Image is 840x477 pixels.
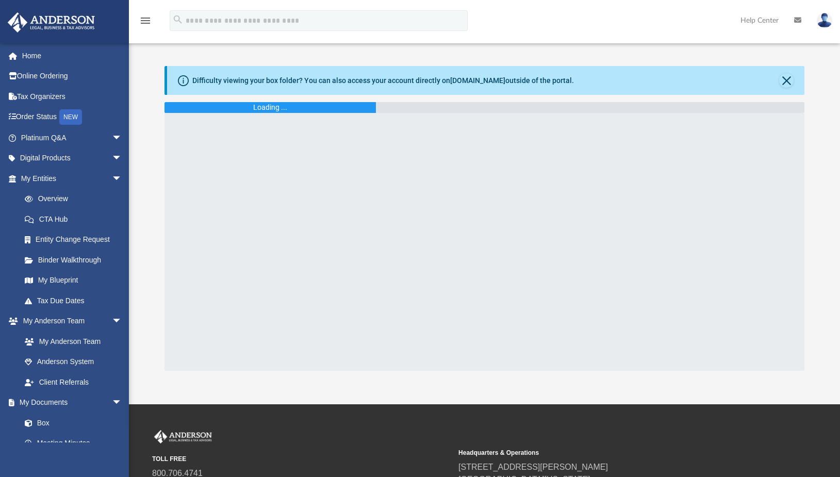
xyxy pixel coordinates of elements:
span: arrow_drop_down [112,148,133,169]
img: User Pic [817,13,832,28]
a: Tax Organizers [7,86,138,107]
div: Difficulty viewing your box folder? You can also access your account directly on outside of the p... [192,75,574,86]
a: Binder Walkthrough [14,250,138,270]
a: My Anderson Teamarrow_drop_down [7,311,133,332]
a: Anderson System [14,352,133,372]
span: arrow_drop_down [112,311,133,332]
a: My Blueprint [14,270,133,291]
span: arrow_drop_down [112,392,133,414]
span: arrow_drop_down [112,127,133,149]
i: menu [139,14,152,27]
a: Box [14,413,127,433]
i: search [172,14,184,25]
a: CTA Hub [14,209,138,229]
small: Headquarters & Operations [458,448,757,457]
a: Overview [14,189,138,209]
a: [DOMAIN_NAME] [450,76,505,85]
div: NEW [59,109,82,125]
a: Client Referrals [14,372,133,392]
a: Digital Productsarrow_drop_down [7,148,138,169]
button: Close [779,73,794,88]
a: Entity Change Request [14,229,138,250]
a: Meeting Minutes [14,433,133,454]
a: My Documentsarrow_drop_down [7,392,133,413]
a: My Entitiesarrow_drop_down [7,168,138,189]
a: menu [139,20,152,27]
a: Platinum Q&Aarrow_drop_down [7,127,138,148]
small: TOLL FREE [152,454,451,464]
a: Tax Due Dates [14,290,138,311]
img: Anderson Advisors Platinum Portal [5,12,98,32]
span: arrow_drop_down [112,168,133,189]
a: Order StatusNEW [7,107,138,128]
div: Loading ... [253,102,287,113]
a: [STREET_ADDRESS][PERSON_NAME] [458,463,608,471]
a: My Anderson Team [14,331,127,352]
a: Online Ordering [7,66,138,87]
a: Home [7,45,138,66]
img: Anderson Advisors Platinum Portal [152,430,214,443]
